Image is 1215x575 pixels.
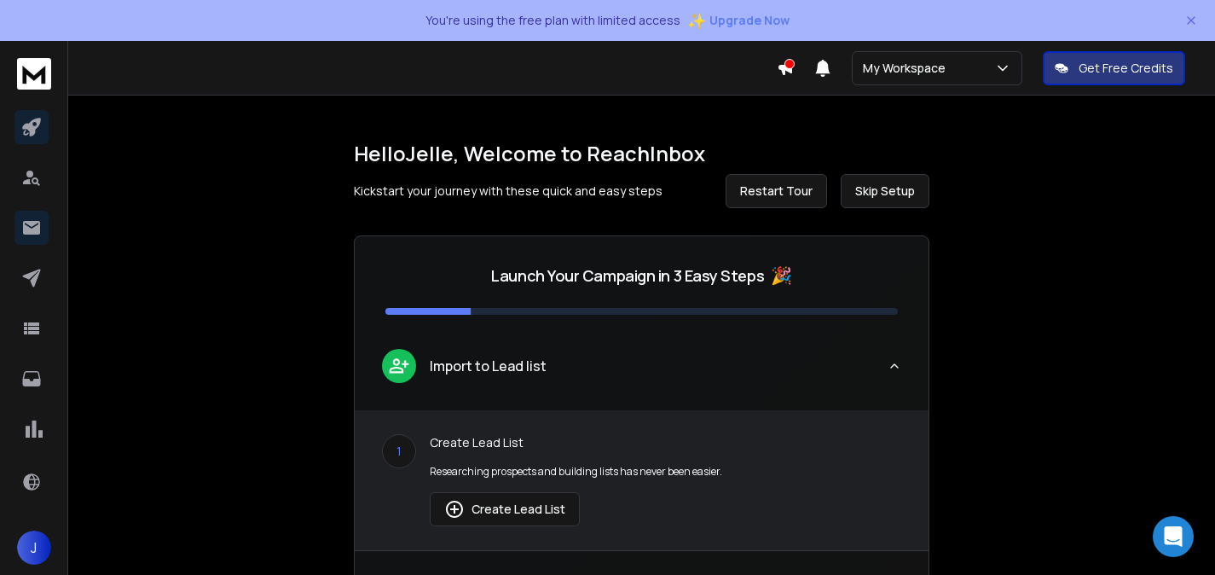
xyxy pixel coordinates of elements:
p: You're using the free plan with limited access [425,12,680,29]
button: Get Free Credits [1043,51,1185,85]
button: ✨Upgrade Now [687,3,790,38]
div: Open Intercom Messenger [1153,516,1194,557]
button: Create Lead List [430,492,580,526]
p: Import to Lead list [430,356,547,376]
span: Upgrade Now [709,12,790,29]
h1: Hello Jelle , Welcome to ReachInbox [354,140,929,167]
img: logo [17,58,51,90]
p: My Workspace [863,60,952,77]
p: Kickstart your journey with these quick and easy steps [354,183,662,200]
img: lead [388,355,410,376]
p: Researching prospects and building lists has never been easier. [430,465,901,479]
span: Skip Setup [855,183,915,200]
img: lead [444,499,465,520]
button: Restart Tour [726,174,827,208]
div: leadImport to Lead list [355,410,929,550]
div: 1 [382,434,416,468]
p: Launch Your Campaign in 3 Easy Steps [491,264,764,287]
p: Get Free Credits [1079,60,1173,77]
button: leadImport to Lead list [355,335,929,410]
span: 🎉 [771,264,792,287]
span: ✨ [687,9,706,32]
button: J [17,531,51,565]
button: Skip Setup [841,174,929,208]
p: Create Lead List [430,434,901,451]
